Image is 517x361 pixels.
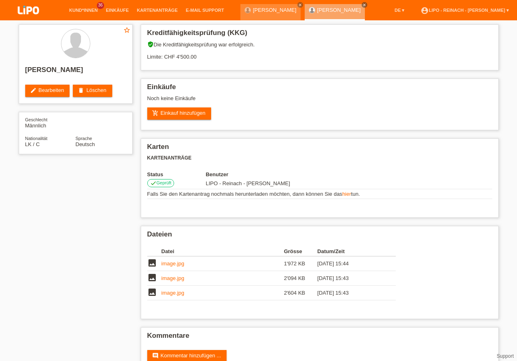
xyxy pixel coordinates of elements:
[147,95,492,107] div: Noch keine Einkäufe
[150,180,157,186] i: check
[284,247,317,256] th: Grösse
[73,85,112,97] a: deleteLöschen
[390,8,408,13] a: DE ▾
[25,85,70,97] a: editBearbeiten
[8,17,49,23] a: LIPO pay
[152,352,159,359] i: comment
[147,273,157,282] i: image
[161,247,284,256] th: Datei
[65,8,102,13] a: Kund*innen
[317,256,384,271] td: [DATE] 15:44
[147,171,206,177] th: Status
[147,29,492,41] h2: Kreditfähigkeitsprüfung (KKG)
[297,2,303,8] a: close
[147,107,212,120] a: add_shopping_cartEinkauf hinzufügen
[123,26,131,35] a: star_border
[421,7,429,15] i: account_circle
[30,87,37,94] i: edit
[25,117,48,122] span: Geschlecht
[161,275,184,281] a: image.jpg
[317,247,384,256] th: Datum/Zeit
[25,136,48,141] span: Nationalität
[76,136,92,141] span: Sprache
[161,290,184,296] a: image.jpg
[147,143,492,155] h2: Karten
[497,353,514,359] a: Support
[147,41,492,66] div: Die Kreditfähigkeitsprüfung war erfolgreich. Limite: CHF 4'500.00
[147,41,154,48] i: verified_user
[147,230,492,243] h2: Dateien
[78,87,84,94] i: delete
[182,8,228,13] a: E-Mail Support
[97,2,104,9] span: 36
[102,8,133,13] a: Einkäufe
[284,286,317,300] td: 2'604 KB
[417,8,513,13] a: account_circleLIPO - Reinach - [PERSON_NAME] ▾
[362,3,366,7] i: close
[123,26,131,34] i: star_border
[206,171,344,177] th: Benutzer
[317,271,384,286] td: [DATE] 15:43
[76,141,95,147] span: Deutsch
[317,7,361,13] a: [PERSON_NAME]
[253,7,297,13] a: [PERSON_NAME]
[206,180,290,186] span: 19.09.2025
[25,141,40,147] span: Sri Lanka / C / 06.08.2007
[157,180,172,185] span: Geprüft
[342,191,351,197] a: hier
[25,66,126,78] h2: [PERSON_NAME]
[147,287,157,297] i: image
[147,258,157,268] i: image
[284,256,317,271] td: 1'972 KB
[25,116,76,129] div: Männlich
[147,189,492,199] td: Falls Sie den Kartenantrag nochmals herunterladen möchten, dann können Sie das tun.
[152,110,159,116] i: add_shopping_cart
[362,2,367,8] a: close
[147,155,492,161] h3: Kartenanträge
[161,260,184,267] a: image.jpg
[298,3,302,7] i: close
[133,8,182,13] a: Kartenanträge
[317,286,384,300] td: [DATE] 15:43
[284,271,317,286] td: 2'094 KB
[147,332,492,344] h2: Kommentare
[147,83,492,95] h2: Einkäufe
